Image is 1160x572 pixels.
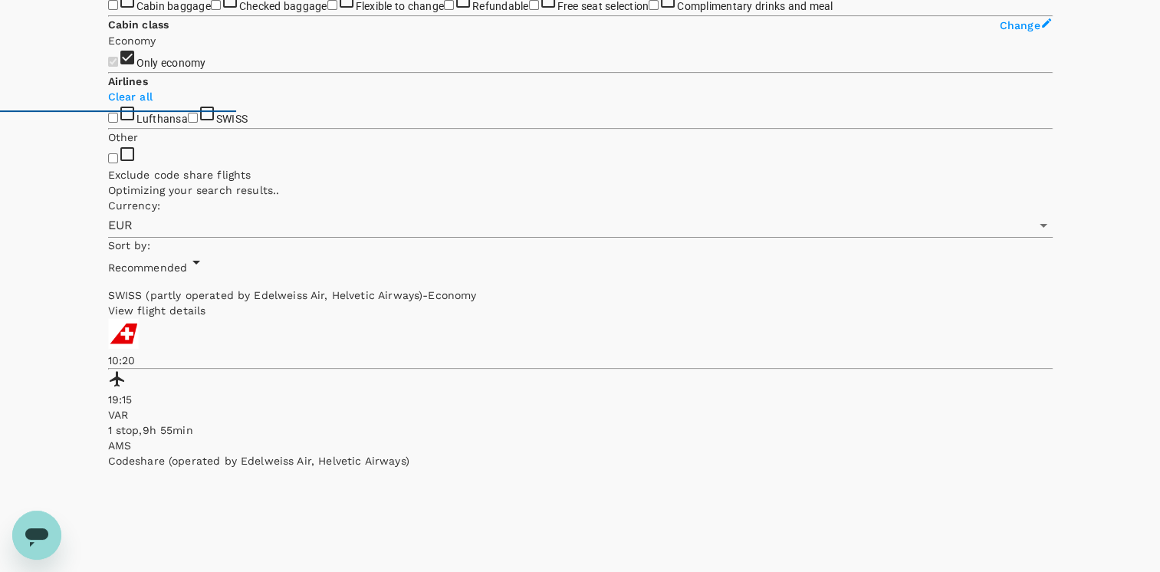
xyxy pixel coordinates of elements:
[108,453,1053,468] div: Codeshare (operated by Edelweiss Air, Helvetic Airways)
[108,289,423,301] span: SWISS (partly operated by Edelweiss Air, Helvetic Airways)
[108,57,118,67] input: Only economy
[108,182,1053,198] p: Optimizing your search results..
[108,318,139,349] img: LX
[1033,215,1054,236] button: Open
[108,239,150,251] span: Sort by :
[108,303,1053,318] p: View flight details
[12,511,61,560] iframe: Button to launch messaging window
[1000,19,1040,31] span: Change
[136,113,188,125] span: Lufthansa
[108,261,188,274] span: Recommended
[108,18,169,31] strong: Cabin class
[108,392,1053,407] p: 19:15
[428,289,476,301] span: Economy
[422,289,428,301] span: -
[108,353,1053,368] p: 10:20
[108,407,1053,422] p: VAR
[108,199,160,212] span: Currency :
[108,438,1053,453] p: AMS
[136,57,206,69] span: Only economy
[188,113,198,123] input: SWISS
[108,75,148,87] strong: Airlines
[108,113,118,123] input: Lufthansa
[108,167,1053,182] p: Exclude code share flights
[108,153,118,163] input: Exclude code share flights
[108,89,1053,104] p: Clear all
[108,130,1053,145] p: Other
[108,422,1053,438] div: 1 stop , 9h 55min
[216,113,248,125] span: SWISS
[108,33,1053,48] p: Economy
